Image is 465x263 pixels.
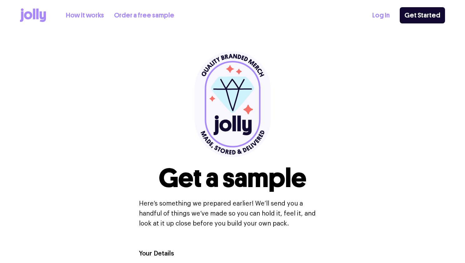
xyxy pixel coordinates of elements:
[400,7,445,23] a: Get Started
[66,10,104,21] a: How it works
[114,10,174,21] a: Order a free sample
[159,165,306,191] h1: Get a sample
[139,249,174,258] label: Your Details
[139,199,326,229] p: Here’s something we prepared earlier! We’ll send you a handful of things we’ve made so you can ho...
[372,10,390,21] a: Log In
